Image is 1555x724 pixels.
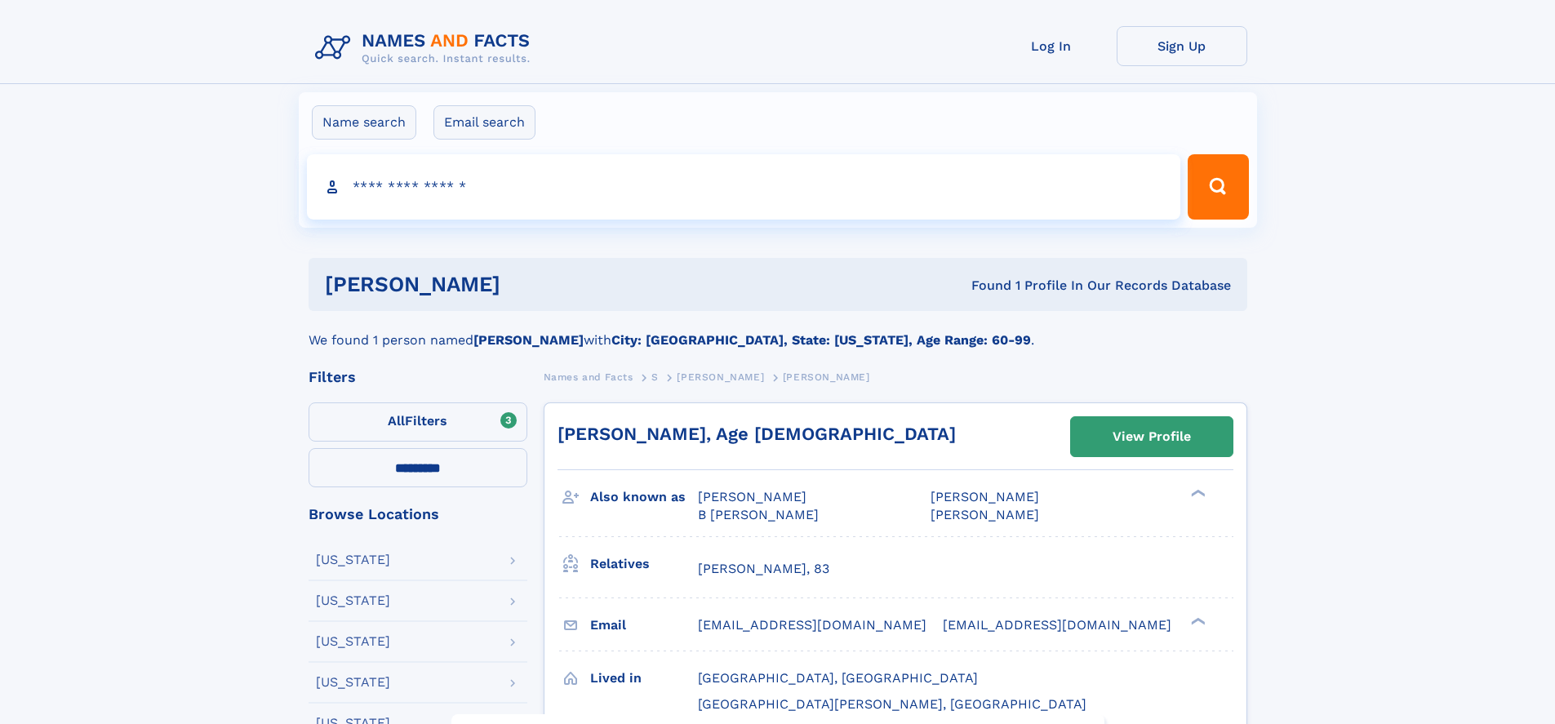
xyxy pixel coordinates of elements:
[307,154,1181,220] input: search input
[698,560,829,578] a: [PERSON_NAME], 83
[677,366,764,387] a: [PERSON_NAME]
[1071,417,1233,456] a: View Profile
[1187,488,1206,499] div: ❯
[558,424,956,444] a: [PERSON_NAME], Age [DEMOGRAPHIC_DATA]
[698,696,1086,712] span: [GEOGRAPHIC_DATA][PERSON_NAME], [GEOGRAPHIC_DATA]
[473,332,584,348] b: [PERSON_NAME]
[1188,154,1248,220] button: Search Button
[325,274,736,295] h1: [PERSON_NAME]
[590,483,698,511] h3: Also known as
[651,366,659,387] a: S
[651,371,659,383] span: S
[931,489,1039,504] span: [PERSON_NAME]
[943,617,1171,633] span: [EMAIL_ADDRESS][DOMAIN_NAME]
[309,370,527,384] div: Filters
[611,332,1031,348] b: City: [GEOGRAPHIC_DATA], State: [US_STATE], Age Range: 60-99
[316,676,390,689] div: [US_STATE]
[590,550,698,578] h3: Relatives
[986,26,1117,66] a: Log In
[698,670,978,686] span: [GEOGRAPHIC_DATA], [GEOGRAPHIC_DATA]
[544,366,633,387] a: Names and Facts
[388,413,405,429] span: All
[783,371,870,383] span: [PERSON_NAME]
[316,594,390,607] div: [US_STATE]
[309,507,527,522] div: Browse Locations
[316,553,390,566] div: [US_STATE]
[1113,418,1191,455] div: View Profile
[309,402,527,442] label: Filters
[309,26,544,70] img: Logo Names and Facts
[735,277,1231,295] div: Found 1 Profile In Our Records Database
[698,507,819,522] span: B [PERSON_NAME]
[309,311,1247,350] div: We found 1 person named with .
[1117,26,1247,66] a: Sign Up
[698,617,926,633] span: [EMAIL_ADDRESS][DOMAIN_NAME]
[433,105,535,140] label: Email search
[312,105,416,140] label: Name search
[590,611,698,639] h3: Email
[316,635,390,648] div: [US_STATE]
[590,664,698,692] h3: Lived in
[677,371,764,383] span: [PERSON_NAME]
[931,507,1039,522] span: [PERSON_NAME]
[698,489,806,504] span: [PERSON_NAME]
[1187,615,1206,626] div: ❯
